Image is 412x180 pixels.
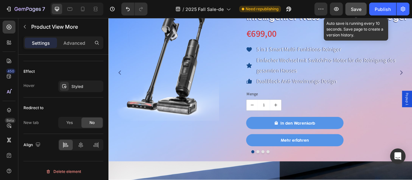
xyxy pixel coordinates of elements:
[23,166,103,177] button: Delete element
[175,148,299,163] button: Mehr erfahren
[363,61,381,79] button: Carousel Next Arrow
[175,94,381,100] p: Menge
[121,3,147,15] div: Undo/Redo
[23,105,43,111] div: Redirect to
[390,148,406,164] div: Open Intercom Messenger
[188,168,192,172] button: Dot
[66,120,73,126] span: Yes
[23,69,35,74] div: Effect
[218,130,263,137] div: In den Warenkorb
[23,83,35,89] div: Hover
[375,6,391,13] div: Publish
[3,3,48,15] button: 7
[219,152,255,159] div: Mehr erfahren
[42,5,45,13] p: 7
[377,95,383,111] span: Popup 1
[205,104,220,118] button: increment
[31,23,101,31] p: Product View More
[175,12,381,28] div: €699,00
[183,6,184,13] span: /
[188,48,381,73] p: Einfacher Wechsel mit SwitchPro-Motor für die Reinigung des gesamten Hauses
[190,104,205,118] input: quantity
[175,126,299,141] button: In den Warenkorb
[185,6,224,13] span: 2025 Fall Sale-de
[108,18,412,180] iframe: Design area
[175,104,190,118] button: decrement
[71,84,102,90] div: Styled
[188,74,290,87] p: DualBlock Anti-Verwirrungs-Design
[63,40,85,46] p: Advanced
[89,120,95,126] span: No
[351,6,361,12] span: Save
[345,3,367,15] button: Save
[32,40,50,46] p: Settings
[6,69,15,74] div: 450
[182,168,185,172] button: Dot
[5,61,23,79] button: Carousel Back Arrow
[201,168,205,172] button: Dot
[194,168,198,172] button: Dot
[369,3,396,15] button: Publish
[246,6,278,12] span: Need republishing
[23,141,42,149] div: Align
[188,34,296,47] p: 5 in 1 Smart Multi-Funktions-Reiniger
[23,120,39,126] div: New tab
[46,168,81,175] div: Delete element
[5,118,15,123] div: Beta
